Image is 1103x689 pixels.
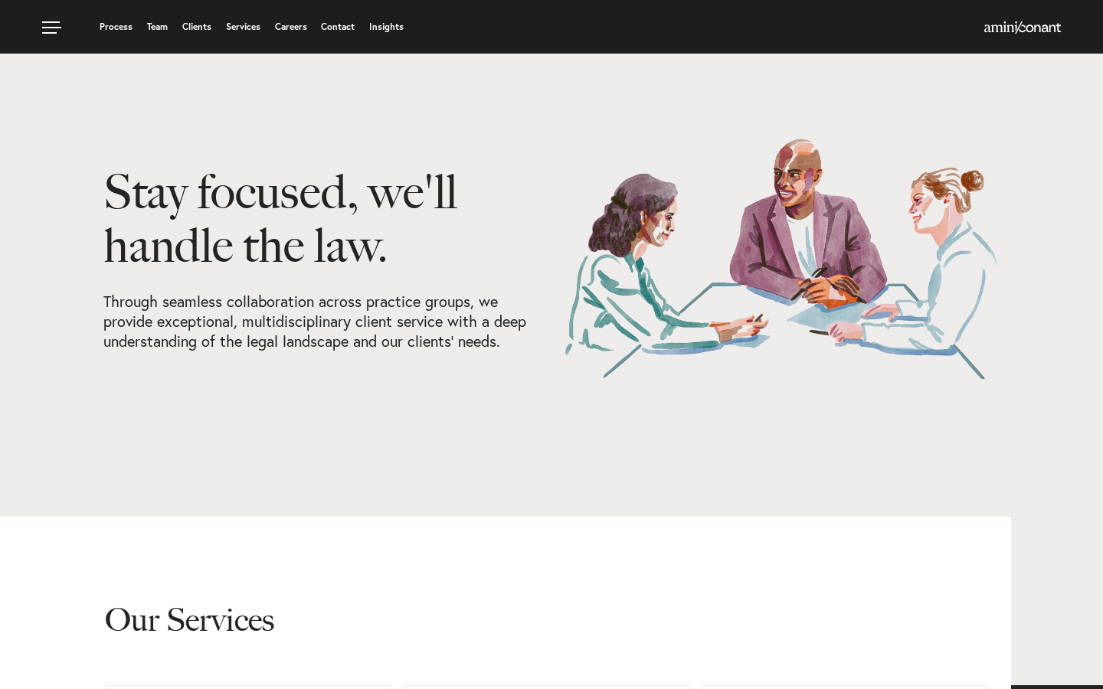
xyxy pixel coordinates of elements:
[105,517,988,685] h2: Our Services
[984,21,1061,34] img: Amini & Conant
[369,22,404,31] a: Insights
[563,138,1000,379] img: Our Services
[182,22,211,31] a: Clients
[984,22,1061,34] a: Home
[226,22,260,31] a: Services
[103,292,540,351] p: Through seamless collaboration across practice groups, we provide exceptional, multidisciplinary ...
[275,22,307,31] a: Careers
[103,165,540,292] h1: Stay focused, we'll handle the law.
[100,22,133,31] a: Process
[321,22,355,31] a: Contact
[147,22,168,31] a: Team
